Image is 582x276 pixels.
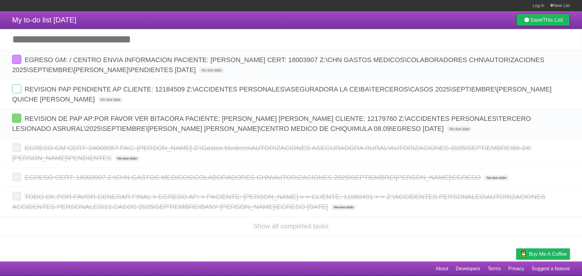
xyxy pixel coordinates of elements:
span: Buy me a coffee [529,249,567,259]
a: Developers [456,263,480,274]
span: TODO OK POR FAVOR GENERAR FINAL > EGRESO AP: > PACIENTE: [PERSON_NAME] > > CLIENTE: 11960491 > > ... [12,193,545,211]
a: SaveThis List [516,14,570,26]
span: EGRESO GM: / CENTRO ENVIA INFORMACION PACIENTE: [PERSON_NAME] CERT: 18003907 Z:\CHN GASTOS MEDICO... [12,56,544,74]
label: Done [12,114,21,123]
label: Done [12,84,21,93]
span: No due date [484,175,509,181]
span: REVISION PAP PENDIENTE AP CLIENTE: 12184509 Z:\ACCIDENTES PERSONALES\ASEGURADORA LA CEIBA\TERCERO... [12,85,552,103]
a: Privacy [508,263,524,274]
img: Buy me a coffee [519,249,527,259]
b: This List [543,17,563,23]
label: Done [12,192,21,201]
label: Done [12,55,21,64]
a: About [436,263,448,274]
a: Show all completed tasks [253,222,329,230]
a: Buy me a coffee [516,248,570,260]
span: My to-do list [DATE] [12,16,76,24]
span: REVISION DE PAP AP:POR FAVOR VER BITACORA PACIENTE: [PERSON_NAME] [PERSON_NAME] CLIENTE: 12179760... [12,115,531,132]
span: No due date [447,126,472,132]
span: No due date [331,205,356,210]
span: EGRESO GM CERT: 24000057 PAC: [PERSON_NAME] Z:\Gastos Medicos\AUTORIZACIONES ASEGURADORA RURAL\AU... [12,144,531,162]
label: Done [12,143,21,152]
span: No due date [115,156,139,161]
span: EGRESO CERT: 18003907 Z:\CHN GASTOS MEDICOS\COLABORADORES CHN\AUTORIZACIONES 2025\SEPTIEMBRE\[PER... [25,174,482,181]
a: Terms [488,263,501,274]
span: No due date [199,68,224,73]
a: Suggest a feature [532,263,570,274]
label: Done [12,172,21,181]
span: No due date [98,97,123,102]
